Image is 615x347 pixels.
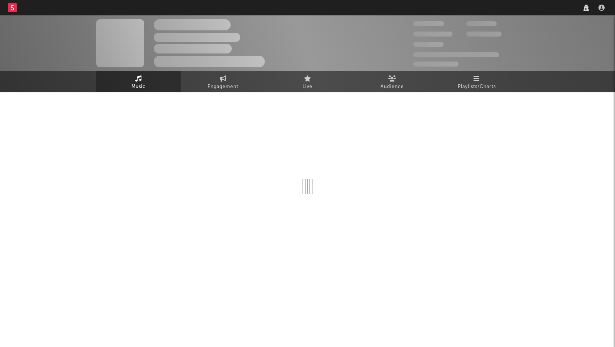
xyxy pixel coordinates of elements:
[413,21,444,26] span: 300,000
[131,82,146,92] span: Music
[413,62,459,67] span: Jump Score: 85.0
[466,21,497,26] span: 100,000
[413,42,444,47] span: 100,000
[413,32,452,37] span: 50,000,000
[96,71,181,92] a: Music
[458,82,496,92] span: Playlists/Charts
[181,71,265,92] a: Engagement
[413,52,499,57] span: 50,000,000 Monthly Listeners
[434,71,519,92] a: Playlists/Charts
[381,82,404,92] span: Audience
[303,82,312,92] span: Live
[350,71,434,92] a: Audience
[265,71,350,92] a: Live
[208,82,238,92] span: Engagement
[466,32,502,37] span: 1,000,000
